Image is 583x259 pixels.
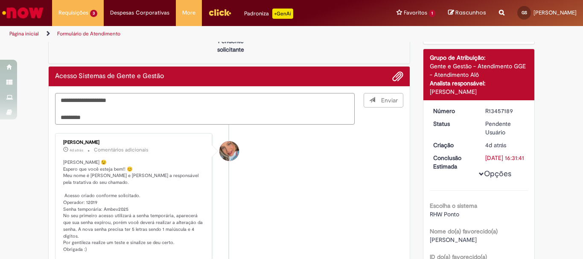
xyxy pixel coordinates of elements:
[272,9,293,19] p: +GenAi
[430,202,477,210] b: Escolha o sistema
[70,148,83,153] time: 28/08/2025 13:29:28
[430,79,528,87] div: Analista responsável:
[57,30,120,37] a: Formulário de Atendimento
[455,9,486,17] span: Rascunhos
[427,141,479,149] dt: Criação
[110,9,169,17] span: Despesas Corporativas
[70,148,83,153] span: 4d atrás
[430,53,528,62] div: Grupo de Atribuição:
[427,154,479,171] dt: Conclusão Estimada
[430,227,498,235] b: Nome do(a) favorecido(a)
[485,141,506,149] time: 28/08/2025 11:28:56
[430,87,528,96] div: [PERSON_NAME]
[392,71,403,82] button: Adicionar anexos
[485,119,525,137] div: Pendente Usuário
[90,10,97,17] span: 3
[1,4,45,21] img: ServiceNow
[430,62,528,79] div: Gente e Gestão - Atendimento GGE - Atendimento Alô
[522,10,527,15] span: GS
[533,9,577,16] span: [PERSON_NAME]
[485,141,506,149] span: 4d atrás
[6,26,382,42] ul: Trilhas de página
[448,9,486,17] a: Rascunhos
[404,9,427,17] span: Favoritos
[427,119,479,128] dt: Status
[9,30,39,37] a: Página inicial
[63,140,205,145] div: [PERSON_NAME]
[429,10,435,17] span: 1
[58,9,88,17] span: Requisições
[208,6,231,19] img: click_logo_yellow_360x200.png
[485,141,525,149] div: 28/08/2025 11:28:56
[55,73,164,80] h2: Acesso Sistemas de Gente e Gestão Histórico de tíquete
[430,210,459,218] span: RHW Ponto
[94,146,149,154] small: Comentários adicionais
[55,93,355,125] textarea: Digite sua mensagem aqui...
[485,107,525,115] div: R13457189
[63,159,205,253] p: [PERSON_NAME] 😉 Espero que você esteja bem!! 😊 Meu nome é [PERSON_NAME] e [PERSON_NAME] a respons...
[244,9,293,19] div: Padroniza
[430,236,477,244] span: [PERSON_NAME]
[427,107,479,115] dt: Número
[219,141,239,161] div: Jacqueline Andrade Galani
[485,154,525,162] div: [DATE] 16:31:41
[210,37,251,54] p: Pendente solicitante
[182,9,195,17] span: More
